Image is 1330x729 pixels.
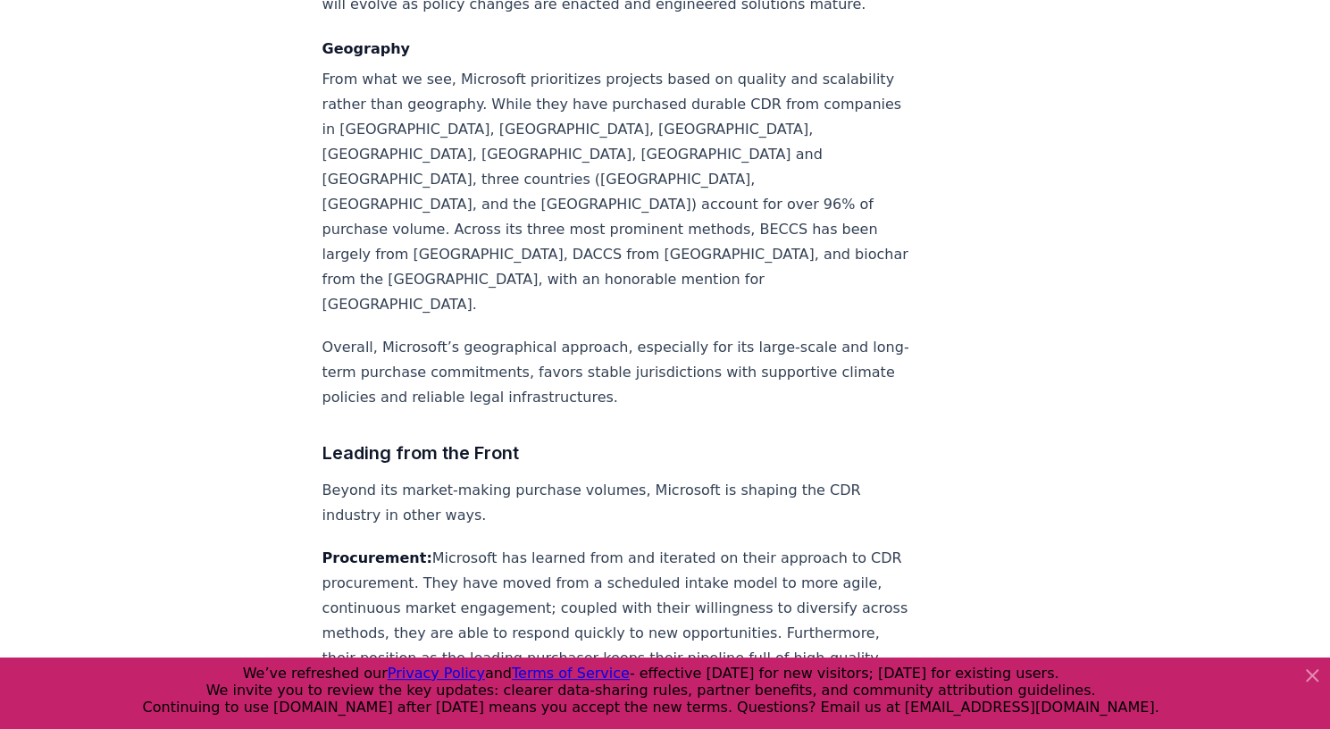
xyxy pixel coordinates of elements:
strong: Procurement: [322,549,432,566]
h3: Leading from the Front [322,439,914,467]
p: Overall, Microsoft’s geographical approach, especially for its large-scale and long-term purchase... [322,335,914,410]
p: Microsoft has learned from and iterated on their approach to CDR procurement. They have moved fro... [322,546,914,696]
p: Beyond its market-making purchase volumes, Microsoft is shaping the CDR industry in other ways. [322,478,914,528]
h4: Geography [322,38,914,60]
p: From what we see, Microsoft prioritizes projects based on quality and scalability rather than geo... [322,67,914,317]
